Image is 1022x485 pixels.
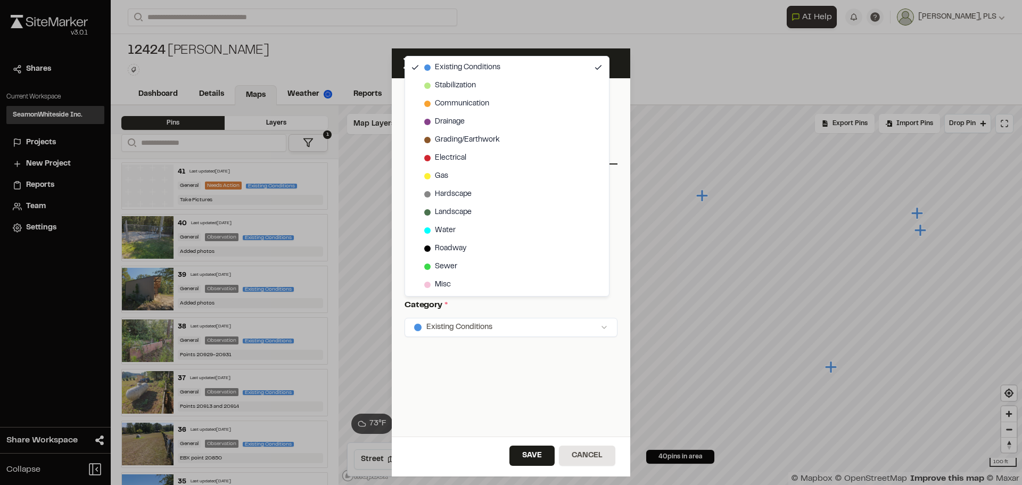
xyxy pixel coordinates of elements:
span: Sewer [435,261,457,273]
div: Map marker [914,224,928,237]
span: Drainage [435,116,465,128]
button: Reset bearing to north [1001,437,1017,453]
span: Misc [435,279,451,291]
span: Hardscape [435,188,472,200]
a: Mapbox [791,475,833,482]
span: Grading/Earthwork [435,134,500,146]
button: Find my location [1001,385,1017,401]
span: Electrical [435,152,466,164]
span: Communication [435,98,489,110]
span: Existing Conditions [435,62,500,73]
span: Roadway [435,243,466,254]
a: OpenStreetMap [835,475,907,482]
div: 100 ft [990,458,1017,467]
button: Zoom in [1001,406,1017,422]
button: Zoom out [1001,422,1017,437]
div: Map marker [911,207,925,220]
div: Map marker [696,189,710,203]
a: Maxar [986,475,1019,482]
a: Mapbox logo [342,470,389,482]
span: Landscape [435,207,472,218]
span: Reset bearing to north [1001,438,1017,453]
a: Map feedback [910,475,984,482]
div: Map marker [825,360,839,374]
span: Water [435,225,456,236]
span: Stabilization [435,80,476,92]
span: Gas [435,170,448,182]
